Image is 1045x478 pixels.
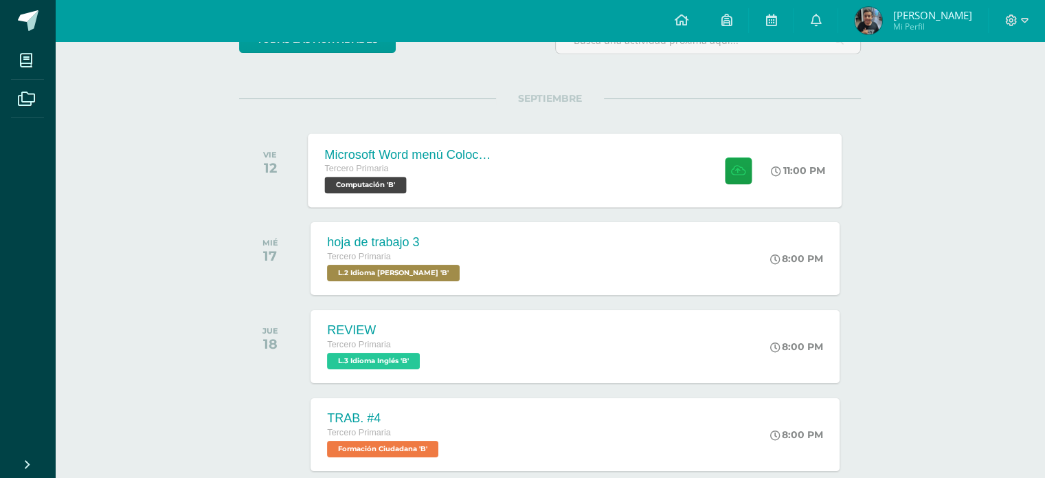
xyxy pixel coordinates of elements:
div: MIÉ [262,238,278,248]
span: Mi Perfil [892,21,971,32]
div: 17 [262,248,278,264]
span: L.2 Idioma Maya Kaqchikel 'B' [327,265,460,281]
span: Tercero Primaria [327,340,390,349]
div: 8:00 PM [770,428,823,441]
div: 8:00 PM [770,252,823,265]
div: 18 [262,336,278,352]
div: JUE [262,326,278,336]
span: Tercero Primaria [325,164,389,173]
div: 11:00 PM [772,164,826,177]
div: REVIEW [327,323,423,338]
span: SEPTIEMBRE [496,92,604,105]
span: [PERSON_NAME] [892,8,971,22]
div: VIE [263,150,277,160]
span: Computación 'B' [325,177,407,193]
div: Microsoft Word menú Colocación de márgenes [325,147,491,162]
img: 5b6b9bd3f4219a6f7460558fe3a56cc1.png [855,7,882,34]
span: Formación Ciudadana 'B' [327,441,438,457]
div: 12 [263,160,277,176]
div: 8:00 PM [770,340,823,353]
div: hoja de trabajo 3 [327,235,463,250]
span: Tercero Primaria [327,252,390,261]
span: Tercero Primaria [327,428,390,437]
div: TRAB. #4 [327,411,442,426]
span: L.3 Idioma Inglés 'B' [327,353,420,369]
